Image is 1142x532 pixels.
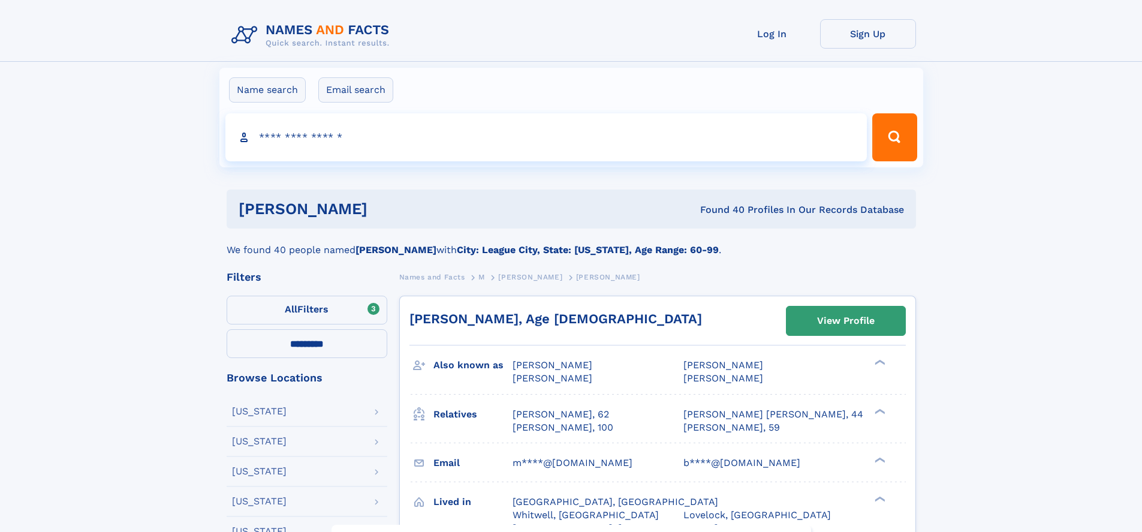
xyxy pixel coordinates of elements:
[820,19,916,49] a: Sign Up
[683,372,763,384] span: [PERSON_NAME]
[232,437,287,446] div: [US_STATE]
[232,407,287,416] div: [US_STATE]
[225,113,867,161] input: search input
[227,19,399,52] img: Logo Names and Facts
[513,359,592,371] span: [PERSON_NAME]
[872,359,886,366] div: ❯
[239,202,534,217] h1: [PERSON_NAME]
[513,496,718,507] span: [GEOGRAPHIC_DATA], [GEOGRAPHIC_DATA]
[534,203,904,217] div: Found 40 Profiles In Our Records Database
[872,113,917,161] button: Search Button
[232,497,287,506] div: [US_STATE]
[227,272,387,282] div: Filters
[355,244,436,256] b: [PERSON_NAME]
[285,303,297,315] span: All
[513,372,592,384] span: [PERSON_NAME]
[683,359,763,371] span: [PERSON_NAME]
[227,229,916,257] div: We found 40 people named with .
[498,273,562,281] span: [PERSON_NAME]
[576,273,640,281] span: [PERSON_NAME]
[683,509,831,521] span: Lovelock, [GEOGRAPHIC_DATA]
[409,311,702,326] a: [PERSON_NAME], Age [DEMOGRAPHIC_DATA]
[478,269,485,284] a: M
[513,421,613,434] a: [PERSON_NAME], 100
[872,456,886,464] div: ❯
[498,269,562,284] a: [PERSON_NAME]
[229,77,306,103] label: Name search
[433,453,513,473] h3: Email
[457,244,719,256] b: City: League City, State: [US_STATE], Age Range: 60-99
[683,421,780,434] a: [PERSON_NAME], 59
[318,77,393,103] label: Email search
[513,408,609,421] a: [PERSON_NAME], 62
[399,269,465,284] a: Names and Facts
[433,355,513,375] h3: Also known as
[872,407,886,415] div: ❯
[787,306,905,335] a: View Profile
[513,509,659,521] span: Whitwell, [GEOGRAPHIC_DATA]
[433,404,513,425] h3: Relatives
[227,372,387,383] div: Browse Locations
[872,495,886,503] div: ❯
[683,408,863,421] a: [PERSON_NAME] [PERSON_NAME], 44
[433,492,513,512] h3: Lived in
[478,273,485,281] span: M
[817,307,875,335] div: View Profile
[227,296,387,324] label: Filters
[724,19,820,49] a: Log In
[232,467,287,476] div: [US_STATE]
